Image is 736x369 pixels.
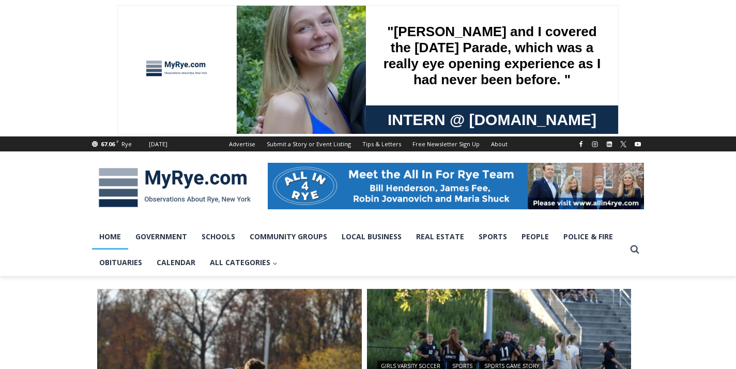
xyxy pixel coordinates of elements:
a: Facebook [575,138,587,150]
a: Community Groups [242,224,334,250]
a: YouTube [632,138,644,150]
img: MyRye.com [92,161,257,214]
a: Calendar [149,250,203,275]
div: "[PERSON_NAME] and I covered the [DATE] Parade, which was a really eye opening experience as I ha... [261,1,488,100]
button: View Search Form [625,240,644,259]
nav: Secondary Navigation [223,136,513,151]
a: Advertise [223,136,261,151]
span: F [116,139,119,144]
a: Sports [471,224,514,250]
span: Open Tues. - Sun. [PHONE_NUMBER] [3,106,101,146]
div: Rye [121,140,132,149]
a: Local Business [334,224,409,250]
nav: Primary Navigation [92,224,625,276]
button: Child menu of All Categories [203,250,285,275]
a: Free Newsletter Sign Up [407,136,485,151]
a: Instagram [589,138,601,150]
a: Linkedin [603,138,616,150]
a: X [617,138,630,150]
a: About [485,136,513,151]
a: Home [92,224,128,250]
a: Obituaries [92,250,149,275]
a: Government [128,224,194,250]
div: "the precise, almost orchestrated movements of cutting and assembling sushi and [PERSON_NAME] mak... [106,65,152,124]
a: Tips & Letters [357,136,407,151]
a: People [514,224,556,250]
a: Real Estate [409,224,471,250]
a: Intern @ [DOMAIN_NAME] [249,100,501,129]
a: Police & Fire [556,224,620,250]
a: Schools [194,224,242,250]
img: All in for Rye [268,163,644,209]
span: 67.06 [101,140,115,148]
span: Intern @ [DOMAIN_NAME] [270,103,479,126]
a: Open Tues. - Sun. [PHONE_NUMBER] [1,104,104,129]
div: [DATE] [149,140,167,149]
a: Submit a Story or Event Listing [261,136,357,151]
